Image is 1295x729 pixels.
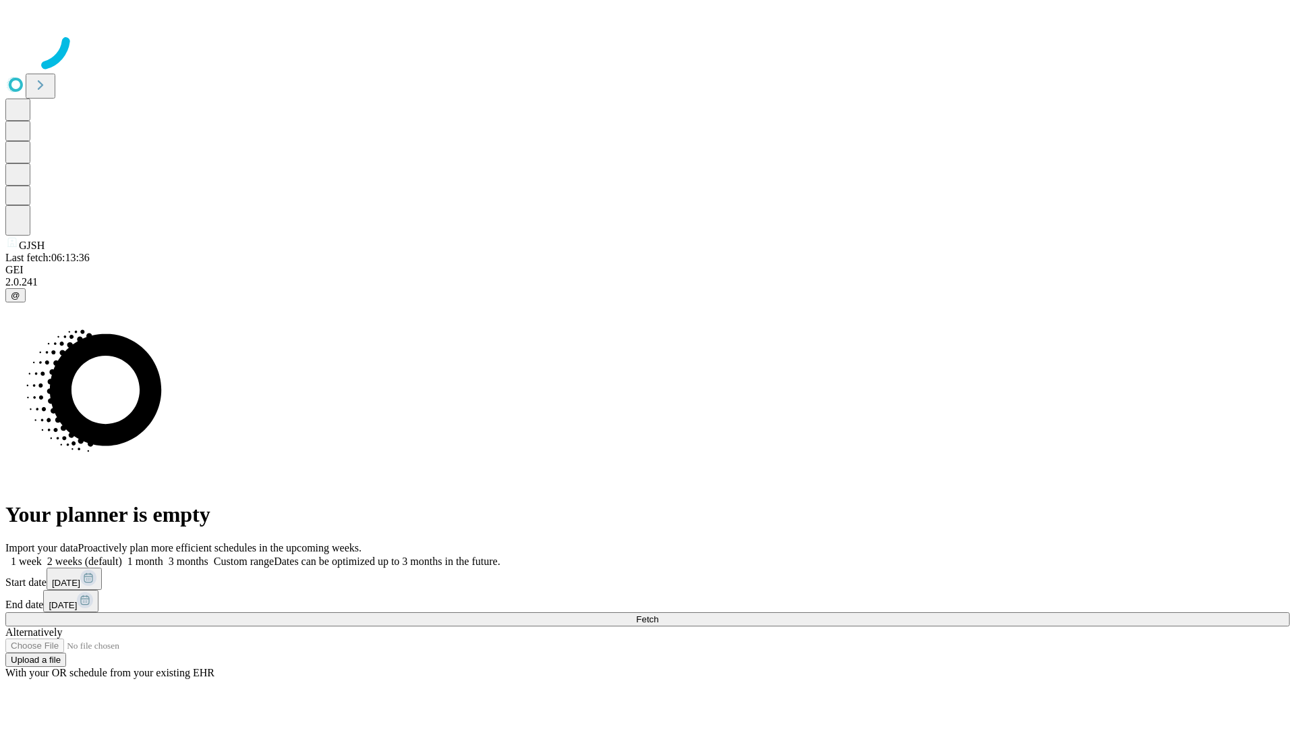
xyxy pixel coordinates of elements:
[49,600,77,610] span: [DATE]
[5,288,26,302] button: @
[5,276,1290,288] div: 2.0.241
[5,667,214,678] span: With your OR schedule from your existing EHR
[5,542,78,553] span: Import your data
[214,556,274,567] span: Custom range
[47,568,102,590] button: [DATE]
[5,264,1290,276] div: GEI
[5,653,66,667] button: Upload a file
[5,252,90,263] span: Last fetch: 06:13:36
[5,590,1290,612] div: End date
[5,612,1290,626] button: Fetch
[5,626,62,638] span: Alternatively
[636,614,658,624] span: Fetch
[47,556,122,567] span: 2 weeks (default)
[11,290,20,300] span: @
[11,556,42,567] span: 1 week
[78,542,362,553] span: Proactively plan more efficient schedules in the upcoming weeks.
[5,502,1290,527] h1: Your planner is empty
[274,556,500,567] span: Dates can be optimized up to 3 months in the future.
[43,590,98,612] button: [DATE]
[169,556,208,567] span: 3 months
[5,568,1290,590] div: Start date
[52,578,80,588] span: [DATE]
[19,240,45,251] span: GJSH
[127,556,163,567] span: 1 month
